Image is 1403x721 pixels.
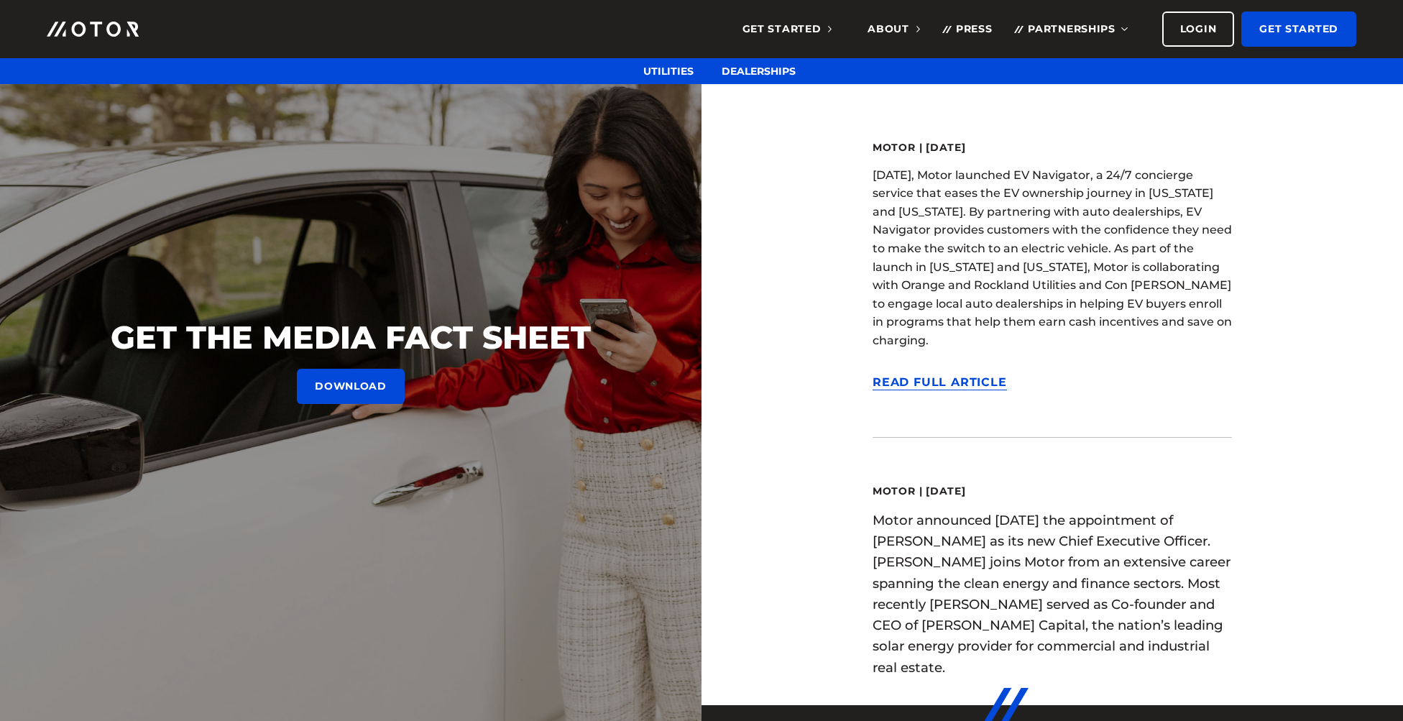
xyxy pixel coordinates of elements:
[1028,22,1126,35] span: Partnerships
[873,166,1232,350] p: [DATE], Motor launched EV Navigator, a 24/7 concierge service that eases the EV ownership journey...
[873,485,1232,499] div: Motor [DATE]
[916,485,926,497] span: |
[297,369,405,404] a: DOWNLOAD
[1241,12,1356,47] a: Get Started
[873,510,1232,678] p: Motor announced [DATE] the appointment of [PERSON_NAME] as its new Chief Executive Officer. [PERS...
[916,141,926,154] span: |
[873,141,1232,155] div: Motor [DATE]
[873,375,1007,391] a: Read Full Article
[873,703,1007,719] a: Read Full Article
[643,65,694,78] a: Utilities
[1162,12,1235,47] a: Login
[722,65,796,78] a: Dealerships
[742,22,832,35] span: Get Started
[29,317,673,358] div: GET THE MEDIA FACT SHEET
[47,22,139,37] img: Motor
[868,22,920,35] span: About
